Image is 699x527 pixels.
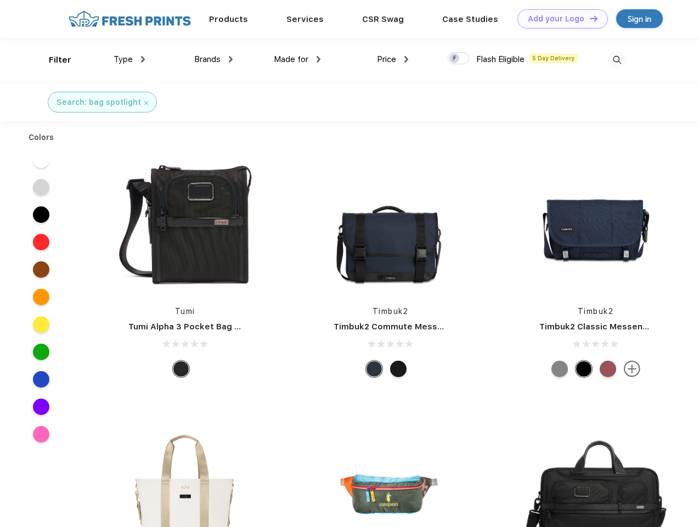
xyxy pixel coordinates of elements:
[608,51,626,69] img: desktop_search.svg
[624,361,640,377] img: more.svg
[377,54,396,64] span: Price
[141,56,145,63] img: dropdown.png
[523,149,669,295] img: func=resize&h=266
[274,54,308,64] span: Made for
[57,97,141,108] div: Search: bag spotlight
[175,307,195,316] a: Tumi
[539,322,675,332] a: Timbuk2 Classic Messenger Bag
[529,53,578,63] span: 5 Day Delivery
[334,322,481,332] a: Timbuk2 Commute Messenger Bag
[578,307,614,316] a: Timbuk2
[600,361,616,377] div: Eco Collegiate Red
[476,54,525,64] span: Flash Eligible
[390,361,407,377] div: Eco Black
[112,149,258,295] img: func=resize&h=266
[114,54,133,64] span: Type
[194,54,221,64] span: Brands
[317,56,320,63] img: dropdown.png
[20,132,63,143] div: Colors
[317,149,463,295] img: func=resize&h=266
[373,307,409,316] a: Timbuk2
[366,361,382,377] div: Eco Nautical
[229,56,233,63] img: dropdown.png
[528,14,584,24] div: Add your Logo
[628,13,651,25] div: Sign in
[616,9,663,28] a: Sign in
[551,361,568,377] div: Eco Gunmetal
[209,14,248,24] a: Products
[173,361,189,377] div: Black
[590,15,597,21] img: DT
[576,361,592,377] div: Eco Black
[128,322,257,332] a: Tumi Alpha 3 Pocket Bag Small
[65,9,194,29] img: fo%20logo%202.webp
[144,101,148,105] img: filter_cancel.svg
[404,56,408,63] img: dropdown.png
[49,54,71,66] div: Filter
